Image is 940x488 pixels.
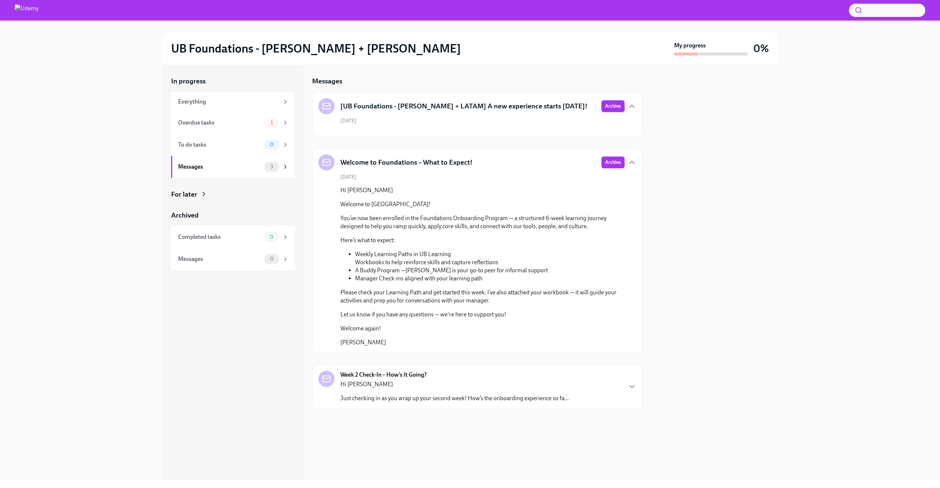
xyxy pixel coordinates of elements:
[340,214,625,230] p: You’ve now been enrolled in the Foundations Onboarding Program — a structured 6-week learning jou...
[340,200,625,208] p: Welcome to [GEOGRAPHIC_DATA]!
[171,76,294,86] a: In progress
[753,42,769,55] h3: 0%
[171,190,197,199] div: For later
[340,236,625,244] p: Here’s what to expect:
[340,117,357,124] span: [DATE]
[171,156,294,178] a: Messages3
[312,76,342,86] h5: Messages
[340,311,625,319] p: Let us know if you have any questions — we're here to support you!
[178,233,261,241] div: Completed tasks
[601,100,625,112] button: Archive
[265,142,278,147] span: 0
[340,394,569,402] p: Just checking in as you wrap up your second week! How’s the onboarding experience so fa...
[178,163,261,171] div: Messages
[340,324,625,333] p: Welcome again!
[340,371,427,379] strong: Week 2 Check-In – How’s It Going?
[15,4,39,16] img: Udemy
[171,134,294,156] a: To do tasks0
[171,112,294,134] a: Overdue tasks1
[265,256,278,262] span: 0
[178,98,279,106] div: Everything
[178,141,261,149] div: To do tasks
[266,164,278,169] span: 3
[171,226,294,248] a: Completed tasks0
[178,119,261,127] div: Overdue tasks
[340,338,625,347] p: [PERSON_NAME]
[171,190,294,199] a: For later
[605,159,621,166] span: Archive
[265,234,278,240] span: 0
[340,288,625,305] p: Please check your Learning Path and get started this week. I’ve also attached your workbook — it ...
[605,103,621,110] span: Archive
[355,250,625,266] li: Weekly Learning Paths in UB Learning Workbooks to help reinforce skills and capture reflections
[340,158,473,167] h5: Welcome to Foundations – What to Expect!
[355,266,625,274] li: A Buddy Program —[PERSON_NAME] is your go-to peer for informal support
[171,92,294,112] a: Everything
[355,274,625,283] li: Manager Check-ins aligned with your learning path
[171,248,294,270] a: Messages0
[266,120,277,125] span: 1
[171,41,461,56] h2: UB Foundations - [PERSON_NAME] + [PERSON_NAME]
[171,211,294,220] a: Archived
[340,173,357,180] span: [DATE]
[178,255,261,263] div: Messages
[601,157,625,168] button: Archive
[340,101,587,111] h5: [UB Foundations - [PERSON_NAME] + LATAM] A new experience starts [DATE]!
[674,42,706,50] strong: My progress
[340,186,625,194] p: Hi [PERSON_NAME]
[340,380,569,388] p: Hi [PERSON_NAME]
